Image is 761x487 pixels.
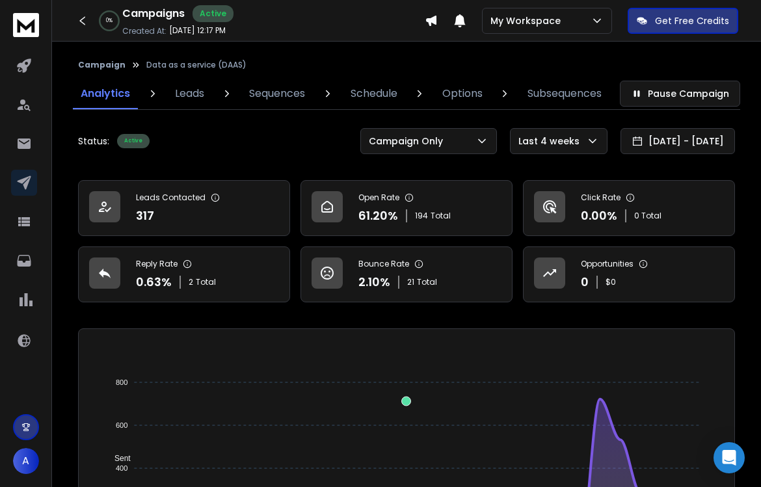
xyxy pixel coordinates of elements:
[407,277,414,287] span: 21
[431,211,451,221] span: Total
[369,135,448,148] p: Campaign Only
[189,277,193,287] span: 2
[581,207,617,225] p: 0.00 %
[714,442,745,473] div: Open Intercom Messenger
[136,207,154,225] p: 317
[241,78,313,109] a: Sequences
[249,86,305,101] p: Sequences
[73,78,138,109] a: Analytics
[655,14,729,27] p: Get Free Credits
[634,211,661,221] p: 0 Total
[136,273,172,291] p: 0.63 %
[105,454,131,463] span: Sent
[13,13,39,37] img: logo
[300,180,513,236] a: Open Rate61.20%194Total
[122,26,167,36] p: Created At:
[116,464,127,472] tspan: 400
[358,259,409,269] p: Bounce Rate
[136,192,206,203] p: Leads Contacted
[581,273,589,291] p: 0
[606,277,616,287] p: $ 0
[122,6,185,21] h1: Campaigns
[81,86,130,101] p: Analytics
[343,78,405,109] a: Schedule
[581,259,634,269] p: Opportunities
[442,86,483,101] p: Options
[417,277,437,287] span: Total
[116,378,127,386] tspan: 800
[358,273,390,291] p: 2.10 %
[621,128,735,154] button: [DATE] - [DATE]
[13,448,39,474] button: A
[116,421,127,429] tspan: 600
[523,180,735,236] a: Click Rate0.00%0 Total
[196,277,216,287] span: Total
[78,180,290,236] a: Leads Contacted317
[358,207,398,225] p: 61.20 %
[146,60,247,70] p: Data as a service (DAAS)
[490,14,566,27] p: My Workspace
[169,25,226,36] p: [DATE] 12:17 PM
[581,192,621,203] p: Click Rate
[523,246,735,302] a: Opportunities0$0
[117,134,150,148] div: Active
[193,5,234,22] div: Active
[415,211,428,221] span: 194
[78,135,109,148] p: Status:
[520,78,609,109] a: Subsequences
[136,259,178,269] p: Reply Rate
[518,135,585,148] p: Last 4 weeks
[167,78,212,109] a: Leads
[300,246,513,302] a: Bounce Rate2.10%21Total
[175,86,204,101] p: Leads
[78,246,290,302] a: Reply Rate0.63%2Total
[106,17,113,25] p: 0 %
[358,192,399,203] p: Open Rate
[78,60,126,70] button: Campaign
[351,86,397,101] p: Schedule
[628,8,738,34] button: Get Free Credits
[527,86,602,101] p: Subsequences
[620,81,740,107] button: Pause Campaign
[434,78,490,109] a: Options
